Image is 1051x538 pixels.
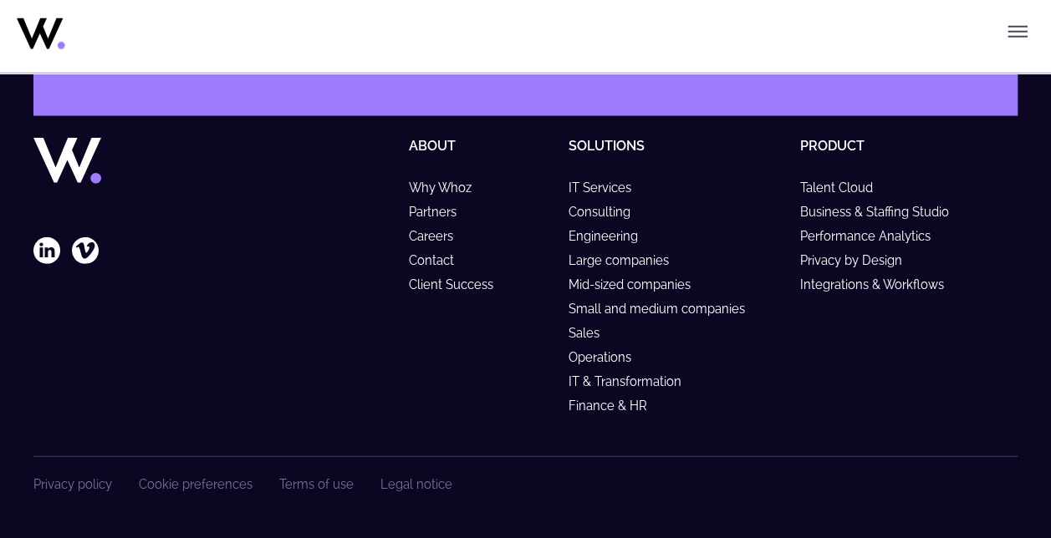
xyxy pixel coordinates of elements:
a: Partners [409,205,472,219]
a: Engineering [569,229,653,243]
a: Privacy policy [33,477,112,491]
a: Performance Analytics [799,229,945,243]
a: Client Success [409,277,508,292]
h5: Solutions [569,138,787,154]
a: Terms of use [279,477,354,491]
a: Cookie preferences [139,477,253,491]
a: Why Whoz [409,180,487,195]
a: Legal notice [380,477,452,491]
a: Small and medium companies [569,302,760,316]
a: Operations [569,350,646,364]
a: Consulting [569,205,645,219]
a: Large companies [569,253,684,267]
h5: About [409,138,555,154]
a: IT Services [569,180,646,195]
a: Finance & HR [569,398,662,413]
a: Product [799,138,864,154]
a: Contact [409,253,469,267]
a: Integrations & Workflows [799,277,958,292]
button: Toggle menu [1001,15,1034,48]
nav: Footer Navigation [33,477,452,491]
a: Sales [569,326,615,340]
a: IT & Transformation [569,374,696,388]
iframe: Chatbot [941,428,1028,515]
a: Privacy by Design [799,253,916,267]
a: Talent Cloud [799,180,887,195]
a: Business & Staffing Studio [799,205,963,219]
a: Careers [409,229,468,243]
a: Mid-sized companies [569,277,706,292]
